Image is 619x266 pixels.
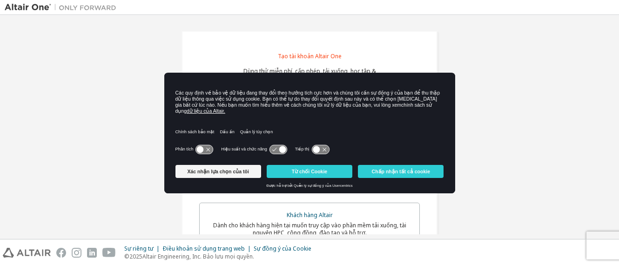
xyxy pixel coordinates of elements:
[213,221,406,237] font: Dành cho khách hàng hiện tại muốn truy cập vào phần mềm tải xuống, tài nguyên HPC, cộng đồng, đào...
[243,67,376,75] font: Dùng thử miễn phí, cấp phép, tải xuống, học tập &
[278,52,342,60] font: Tạo tài khoản Altair One
[162,245,245,252] font: Điều khoản sử dụng trang web
[72,248,81,258] img: instagram.svg
[5,3,121,12] img: Altair One
[87,248,97,258] img: linkedin.svg
[56,248,66,258] img: facebook.svg
[254,245,311,252] font: Sự đồng ý của Cookie
[124,252,129,260] font: ©
[129,252,142,260] font: 2025
[124,245,154,252] font: Sự riêng tư
[287,211,333,219] font: Khách hàng Altair
[102,248,116,258] img: youtube.svg
[142,252,254,260] font: Altair Engineering, Inc. Bảo lưu mọi quyền.
[3,248,51,258] img: altair_logo.svg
